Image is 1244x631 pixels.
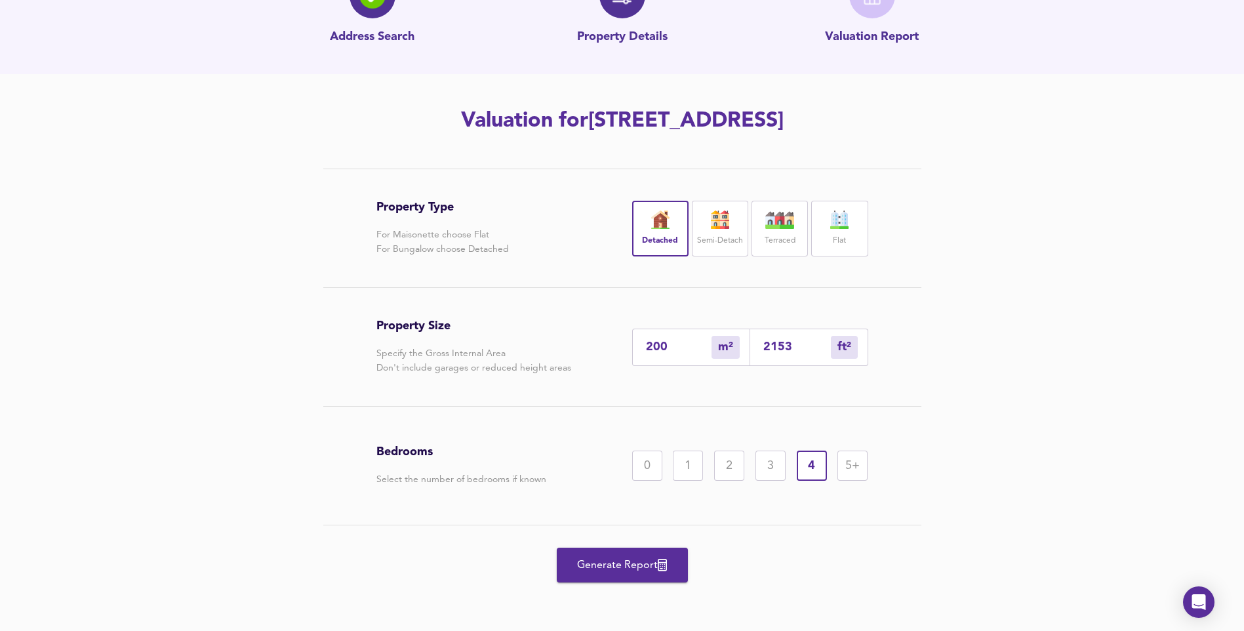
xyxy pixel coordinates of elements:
h3: Property Size [376,319,571,333]
h3: Bedrooms [376,445,546,459]
p: Valuation Report [825,29,919,46]
label: Semi-Detach [697,233,743,249]
div: Terraced [752,201,808,256]
div: 4 [797,451,827,481]
label: Terraced [765,233,795,249]
h2: Valuation for [STREET_ADDRESS] [251,107,993,136]
input: Sqft [763,340,831,354]
div: 2 [714,451,744,481]
p: Address Search [330,29,414,46]
p: Select the number of bedrooms if known [376,472,546,487]
label: Flat [833,233,846,249]
div: Flat [811,201,868,256]
div: 1 [673,451,703,481]
div: 5+ [837,451,868,481]
div: 0 [632,451,662,481]
img: house-icon [704,211,736,229]
span: Generate Report [570,556,675,575]
p: Property Details [577,29,668,46]
p: Specify the Gross Internal Area Don't include garages or reduced height areas [376,346,571,375]
label: Detached [642,233,678,249]
div: m² [831,336,858,359]
h3: Property Type [376,200,509,214]
div: m² [712,336,740,359]
div: Semi-Detach [692,201,748,256]
img: flat-icon [823,211,856,229]
img: house-icon [763,211,796,229]
img: house-icon [644,211,677,229]
input: Enter sqm [646,340,712,354]
div: Detached [632,201,689,256]
button: Generate Report [557,548,688,582]
p: For Maisonette choose Flat For Bungalow choose Detached [376,228,509,256]
div: 3 [755,451,786,481]
div: Open Intercom Messenger [1183,586,1214,618]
